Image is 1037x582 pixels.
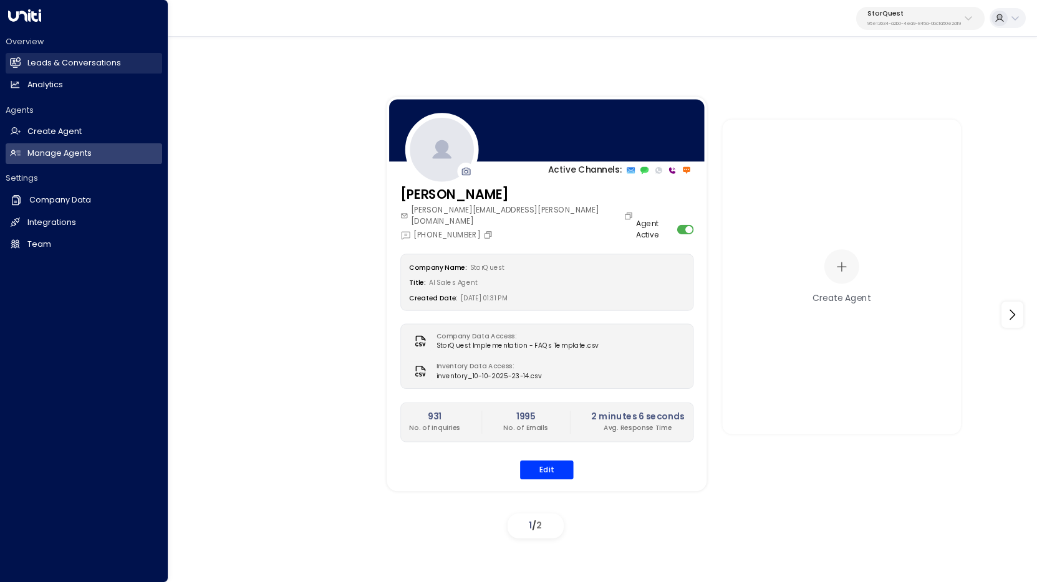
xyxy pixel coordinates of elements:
[409,423,460,432] p: No. of Inquiries
[400,204,636,227] div: [PERSON_NAME][EMAIL_ADDRESS][PERSON_NAME][DOMAIN_NAME]
[6,36,162,47] h2: Overview
[29,194,91,206] h2: Company Data
[470,264,504,272] span: StorQuest
[6,143,162,164] a: Manage Agents
[483,231,495,240] button: Copy
[437,332,594,341] label: Company Data Access:
[6,212,162,233] a: Integrations
[548,164,622,177] p: Active Channels:
[536,519,542,532] span: 2
[636,218,673,241] label: Agent Active
[27,148,92,160] h2: Manage Agents
[503,411,547,424] h2: 1995
[27,126,82,138] h2: Create Agent
[400,185,636,204] h3: [PERSON_NAME]
[520,460,574,479] button: Edit
[867,10,961,17] p: StorQuest
[27,239,51,250] h2: Team
[6,53,162,74] a: Leads & Conversations
[437,362,537,371] label: Inventory Data Access:
[591,423,684,432] p: Avg. Response Time
[437,371,542,381] span: inventory_10-10-2025-23-14.csv
[6,105,162,116] h2: Agents
[6,122,162,142] a: Create Agent
[6,234,162,255] a: Team
[813,292,871,305] div: Create Agent
[856,7,985,30] button: StorQuest95e12634-a2b0-4ea9-845a-0bcfa50e2d19
[867,21,961,26] p: 95e12634-a2b0-4ea9-845a-0bcfa50e2d19
[409,293,458,302] label: Created Date:
[429,279,478,287] span: AI Sales Agent
[400,229,495,241] div: [PHONE_NUMBER]
[503,423,547,432] p: No. of Emails
[27,79,63,91] h2: Analytics
[409,264,466,272] label: Company Name:
[624,211,636,221] button: Copy
[409,411,460,424] h2: 931
[6,75,162,95] a: Analytics
[461,293,508,302] span: [DATE] 01:31 PM
[508,513,564,538] div: /
[529,519,532,532] span: 1
[409,279,426,287] label: Title:
[437,341,599,351] span: StorQuest Implementation - FAQs Template.csv
[27,57,121,69] h2: Leads & Conversations
[6,173,162,184] h2: Settings
[6,189,162,211] a: Company Data
[591,411,684,424] h2: 2 minutes 6 seconds
[27,217,76,229] h2: Integrations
